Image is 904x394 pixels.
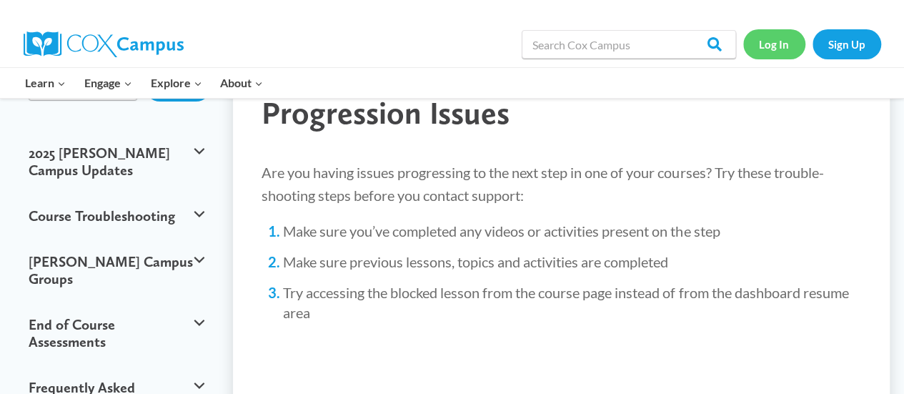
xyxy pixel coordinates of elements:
nav: Primary Navigation [16,68,272,98]
button: Child menu of Explore [141,68,212,98]
input: Search Cox Campus [522,30,736,59]
nav: Secondary Navigation [743,29,881,59]
a: Log In [743,29,805,59]
a: Sign Up [813,29,881,59]
li: Make sure you’ve completed any videos or activities present on the step [283,221,861,241]
button: 2025 [PERSON_NAME] Campus Updates [21,130,212,193]
button: Child menu of Learn [16,68,76,98]
span: Progression Issues [262,94,510,132]
button: Child menu of About [211,68,272,98]
li: Make sure previous lessons, topics and activities are completed [283,252,861,272]
button: Child menu of Engage [75,68,141,98]
li: Try accessing the blocked lesson from the course page instead of from the dashboard resume area [283,282,861,322]
button: End of Course Assessments [21,302,212,365]
img: Cox Campus [24,31,184,57]
button: Course Troubleshooting [21,193,212,239]
button: [PERSON_NAME] Campus Groups [21,239,212,302]
p: Are you having issues progressing to the next step in one of your courses? Try these trouble-shoo... [262,161,861,207]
